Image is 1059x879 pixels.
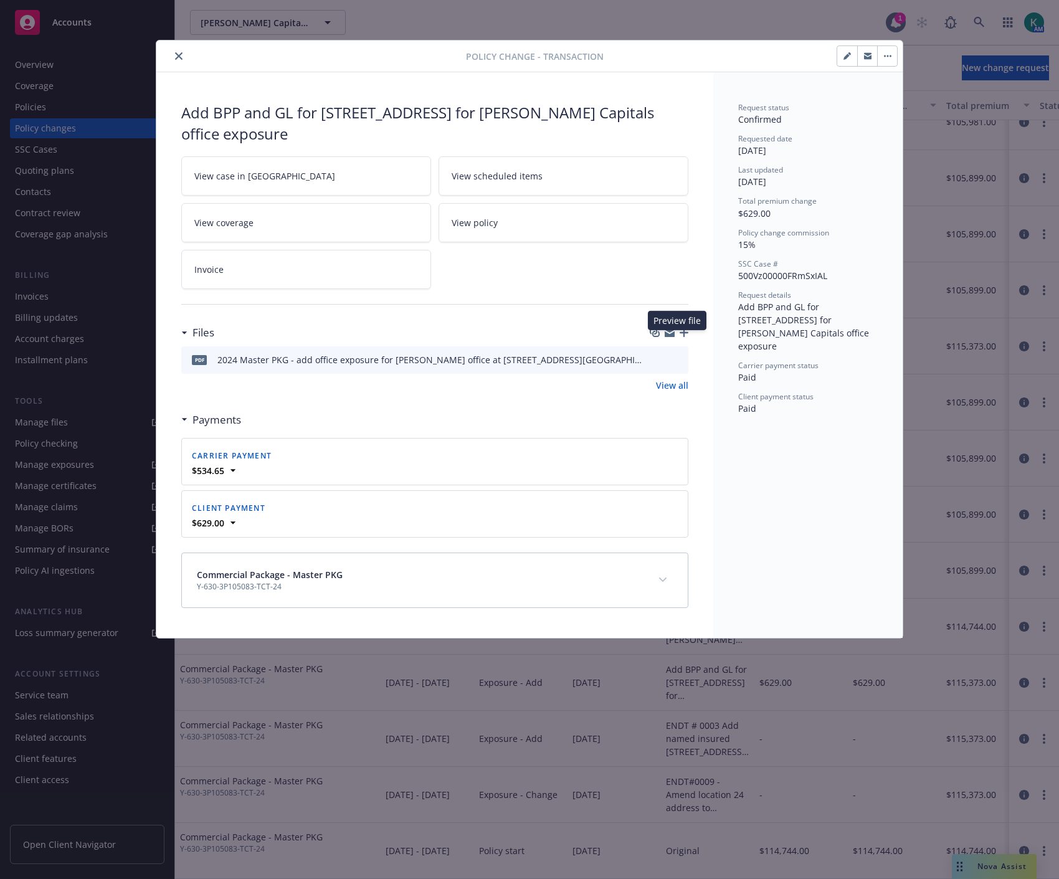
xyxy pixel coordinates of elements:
span: Client payment status [738,391,814,402]
span: Requested date [738,133,792,144]
button: expand content [653,570,673,590]
a: View case in [GEOGRAPHIC_DATA] [181,156,431,196]
span: Request details [738,290,791,300]
a: View scheduled items [439,156,688,196]
strong: $534.65 [192,465,224,477]
span: [DATE] [738,176,766,188]
div: Payments [181,412,241,428]
span: Policy change - Transaction [466,50,604,63]
a: View all [656,379,688,392]
span: [DATE] [738,145,766,156]
span: Paid [738,402,756,414]
span: Add BPP and GL for [STREET_ADDRESS] for [PERSON_NAME] Capitals office exposure [738,301,871,352]
span: Carrier payment [192,450,272,461]
h3: Payments [192,412,241,428]
a: View policy [439,203,688,242]
span: Carrier payment status [738,360,819,371]
span: Y-630-3P105083-TCT-24 [197,581,343,592]
button: preview file [670,353,683,366]
span: Last updated [738,164,783,175]
span: Commercial Package - Master PKG [197,568,343,581]
span: Confirmed [738,113,782,125]
button: close [171,49,186,64]
span: View policy [452,216,498,229]
h3: Files [192,325,214,341]
a: View coverage [181,203,431,242]
span: Client payment [192,503,265,513]
div: 2024 Master PKG - add office exposure for [PERSON_NAME] office at [STREET_ADDRESS][GEOGRAPHIC_DATA] [217,353,645,366]
span: View coverage [194,216,254,229]
span: SSC Case # [738,259,778,269]
span: Total premium change [738,196,817,206]
span: View case in [GEOGRAPHIC_DATA] [194,169,335,183]
span: 500Vz00000FRmSxIAL [738,270,827,282]
span: pdf [192,355,207,364]
div: Files [181,325,214,341]
span: 15% [738,239,756,250]
div: Add BPP and GL for [STREET_ADDRESS] for [PERSON_NAME] Capitals office exposure [181,102,688,144]
a: Invoice [181,250,431,289]
span: Paid [738,371,756,383]
span: $629.00 [738,207,771,219]
span: Policy change commission [738,227,829,238]
strong: $629.00 [192,517,224,529]
button: download file [650,353,660,366]
span: View scheduled items [452,169,543,183]
div: Commercial Package - Master PKGY-630-3P105083-TCT-24expand content [182,553,688,607]
span: Invoice [194,263,224,276]
span: Request status [738,102,789,113]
